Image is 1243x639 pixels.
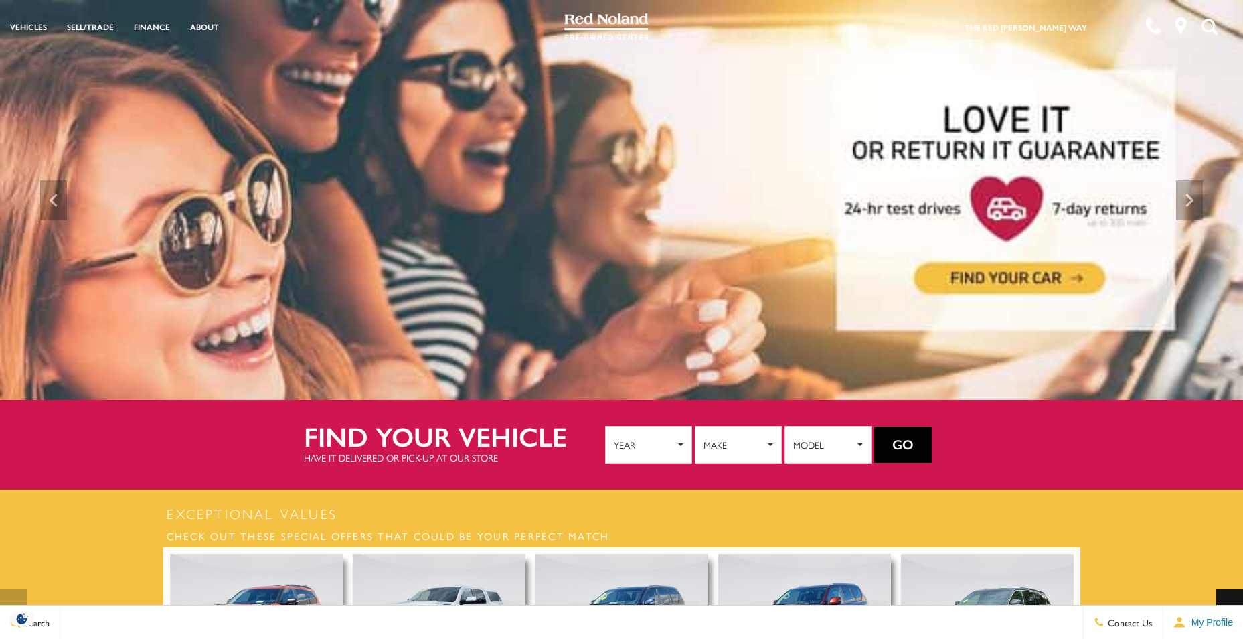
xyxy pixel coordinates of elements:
[1186,617,1233,628] span: My Profile
[163,504,1080,524] h2: Exceptional Values
[304,421,605,451] h2: Find your vehicle
[614,435,675,455] span: Year
[40,180,67,220] div: Previous
[564,18,649,31] a: Red Noland Pre-Owned
[1196,1,1223,53] button: Open the search field
[7,612,37,626] img: Opt-Out Icon
[784,426,872,464] button: Model
[965,21,1087,33] a: The Red [PERSON_NAME] Way
[1104,616,1152,629] span: Contact Us
[703,435,764,455] span: Make
[564,13,649,40] img: Red Noland Pre-Owned
[163,524,1080,547] h3: Check out these special offers that could be your perfect match.
[793,435,854,455] span: Model
[7,612,37,626] section: Click to Open Cookie Consent Modal
[874,427,932,463] button: Go
[695,426,782,464] button: Make
[605,426,692,464] button: Year
[304,451,605,464] p: Have it delivered or pick-up at our store
[1163,606,1243,639] button: Open user profile menu
[1176,180,1203,220] div: Next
